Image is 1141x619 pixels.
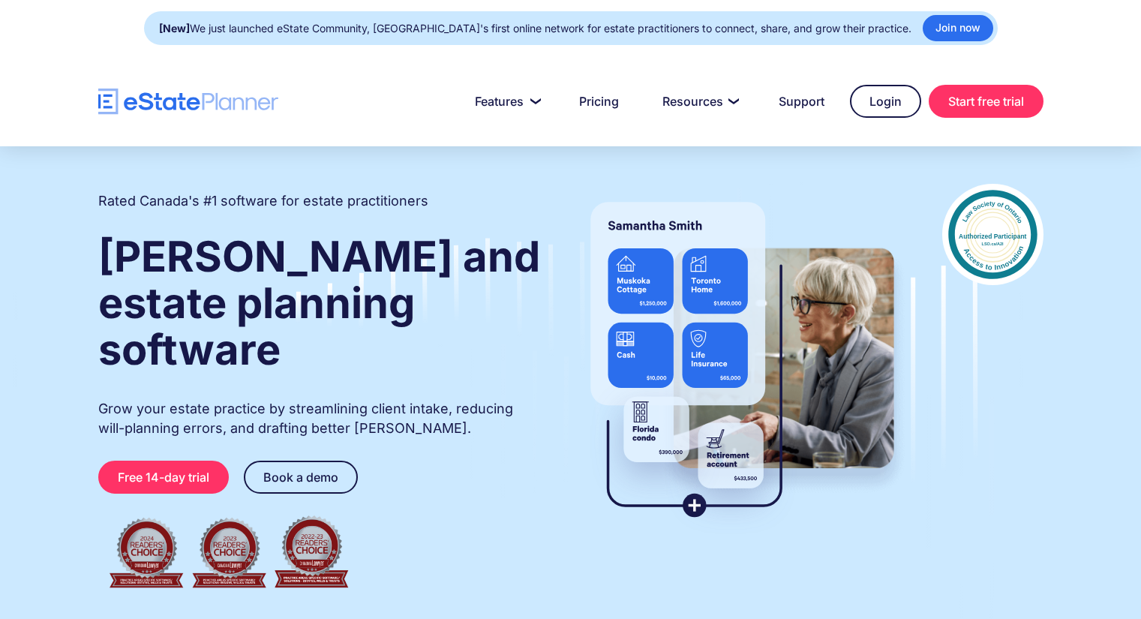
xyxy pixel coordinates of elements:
[929,85,1043,118] a: Start free trial
[98,191,428,211] h2: Rated Canada's #1 software for estate practitioners
[244,461,358,494] a: Book a demo
[561,86,637,116] a: Pricing
[159,22,190,35] strong: [New]
[644,86,753,116] a: Resources
[457,86,554,116] a: Features
[98,399,542,438] p: Grow your estate practice by streamlining client intake, reducing will-planning errors, and draft...
[850,85,921,118] a: Login
[159,18,911,39] div: We just launched eState Community, [GEOGRAPHIC_DATA]'s first online network for estate practition...
[98,89,278,115] a: home
[98,231,540,375] strong: [PERSON_NAME] and estate planning software
[923,15,993,41] a: Join now
[761,86,842,116] a: Support
[572,184,912,536] img: estate planner showing wills to their clients, using eState Planner, a leading estate planning so...
[98,461,229,494] a: Free 14-day trial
